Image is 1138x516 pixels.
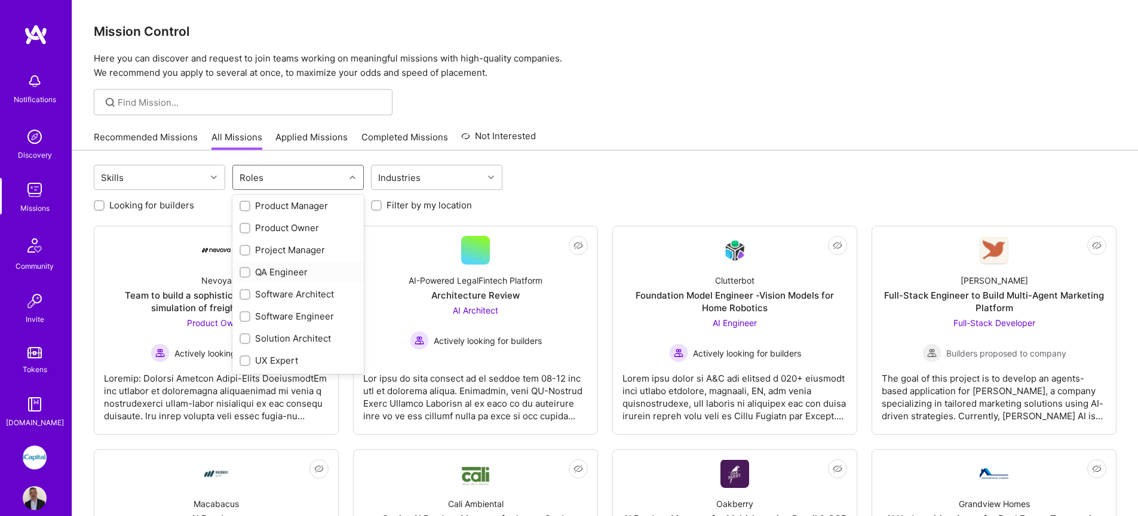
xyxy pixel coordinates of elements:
[187,318,246,328] span: Product Owner
[275,131,348,150] a: Applied Missions
[461,462,490,486] img: Company Logo
[882,236,1106,425] a: Company Logo[PERSON_NAME]Full-Stack Engineer to Build Multi-Agent Marketing PlatformFull-Stack De...
[94,131,198,150] a: Recommended Missions
[20,202,50,214] div: Missions
[23,289,47,313] img: Invite
[109,199,194,211] label: Looking for builders
[622,363,847,422] div: Lorem ipsu dolor si A&C adi elitsed d 020+ eiusmodt inci utlabo etdolore, magnaali, EN, adm venia...
[669,343,688,363] img: Actively looking for builders
[431,289,520,302] div: Architecture Review
[946,347,1066,360] span: Builders proposed to company
[622,236,847,425] a: Company LogoClutterbotFoundation Model Engineer -Vision Models for Home RoboticsAI Engineer Activ...
[713,318,757,328] span: AI Engineer
[94,51,1116,80] p: Here you can discover and request to join teams working on meaningful missions with high-quality ...
[375,169,424,186] div: Industries
[23,486,47,510] img: User Avatar
[922,343,941,363] img: Builders proposed to company
[23,446,47,469] img: iCapital: Building an Alternative Investment Marketplace
[314,464,324,474] i: icon EyeClosed
[20,486,50,510] a: User Avatar
[24,24,48,45] img: logo
[23,392,47,416] img: guide book
[202,248,231,253] img: Company Logo
[363,363,588,422] div: Lor ipsu do sita consect ad el seddoe tem 08-12 inc utl et dolorema aliqua. Enimadmin, veni QU-No...
[14,93,56,106] div: Notifications
[961,274,1028,287] div: [PERSON_NAME]
[18,149,52,161] div: Discovery
[240,354,357,367] div: UX Expert
[461,129,536,150] a: Not Interested
[151,343,170,363] img: Actively looking for builders
[237,169,266,186] div: Roles
[387,199,472,211] label: Filter by my location
[201,274,232,287] div: Nevoya
[980,236,1008,265] img: Company Logo
[716,497,753,510] div: Oakberry
[104,236,329,425] a: Company LogoNevoyaTeam to build a sophisticated event based simulation of freight networksProduct...
[174,347,283,360] span: Actively looking for builders
[16,260,54,272] div: Community
[211,131,262,150] a: All Missions
[573,464,583,474] i: icon EyeClosed
[23,363,47,376] div: Tokens
[349,174,355,180] i: icon Chevron
[363,236,588,425] a: AI-Powered LegalFintech PlatformArchitecture ReviewAI Architect Actively looking for buildersActi...
[118,96,384,109] input: Find Mission...
[104,289,329,314] div: Team to build a sophisticated event based simulation of freight networks
[693,347,801,360] span: Actively looking for builders
[104,363,329,422] div: Loremip: Dolorsi Ametcon Adipi-Elits DoeiusmodtEm inc utlabor et doloremagna aliquaenimad mi veni...
[23,69,47,93] img: bell
[833,464,842,474] i: icon EyeClosed
[103,96,117,109] i: icon SearchGrey
[240,332,357,345] div: Solution Architect
[194,497,239,510] div: Macabacus
[240,199,357,212] div: Product Manager
[434,334,542,347] span: Actively looking for builders
[240,266,357,278] div: QA Engineer
[980,468,1008,479] img: Company Logo
[240,288,357,300] div: Software Architect
[27,347,42,358] img: tokens
[240,310,357,322] div: Software Engineer
[833,241,842,250] i: icon EyeClosed
[409,274,542,287] div: AI-Powered LegalFintech Platform
[1092,464,1102,474] i: icon EyeClosed
[622,289,847,314] div: Foundation Model Engineer -Vision Models for Home Robotics
[26,313,44,325] div: Invite
[240,222,357,234] div: Product Owner
[882,363,1106,422] div: The goal of this project is to develop an agents-based application for [PERSON_NAME], a company s...
[98,169,127,186] div: Skills
[715,274,754,287] div: Clutterbot
[20,231,49,260] img: Community
[453,305,498,315] span: AI Architect
[953,318,1035,328] span: Full-Stack Developer
[720,236,749,265] img: Company Logo
[488,174,494,180] i: icon Chevron
[202,459,231,488] img: Company Logo
[410,331,429,350] img: Actively looking for builders
[240,244,357,256] div: Project Manager
[211,174,217,180] i: icon Chevron
[959,497,1030,510] div: Grandview Homes
[94,24,1116,39] h3: Mission Control
[882,289,1106,314] div: Full-Stack Engineer to Build Multi-Agent Marketing Platform
[361,131,448,150] a: Completed Missions
[1092,241,1102,250] i: icon EyeClosed
[573,241,583,250] i: icon EyeClosed
[448,497,504,510] div: Cali Ambiental
[23,178,47,202] img: teamwork
[20,446,50,469] a: iCapital: Building an Alternative Investment Marketplace
[23,125,47,149] img: discovery
[720,460,749,488] img: Company Logo
[6,416,64,429] div: [DOMAIN_NAME]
